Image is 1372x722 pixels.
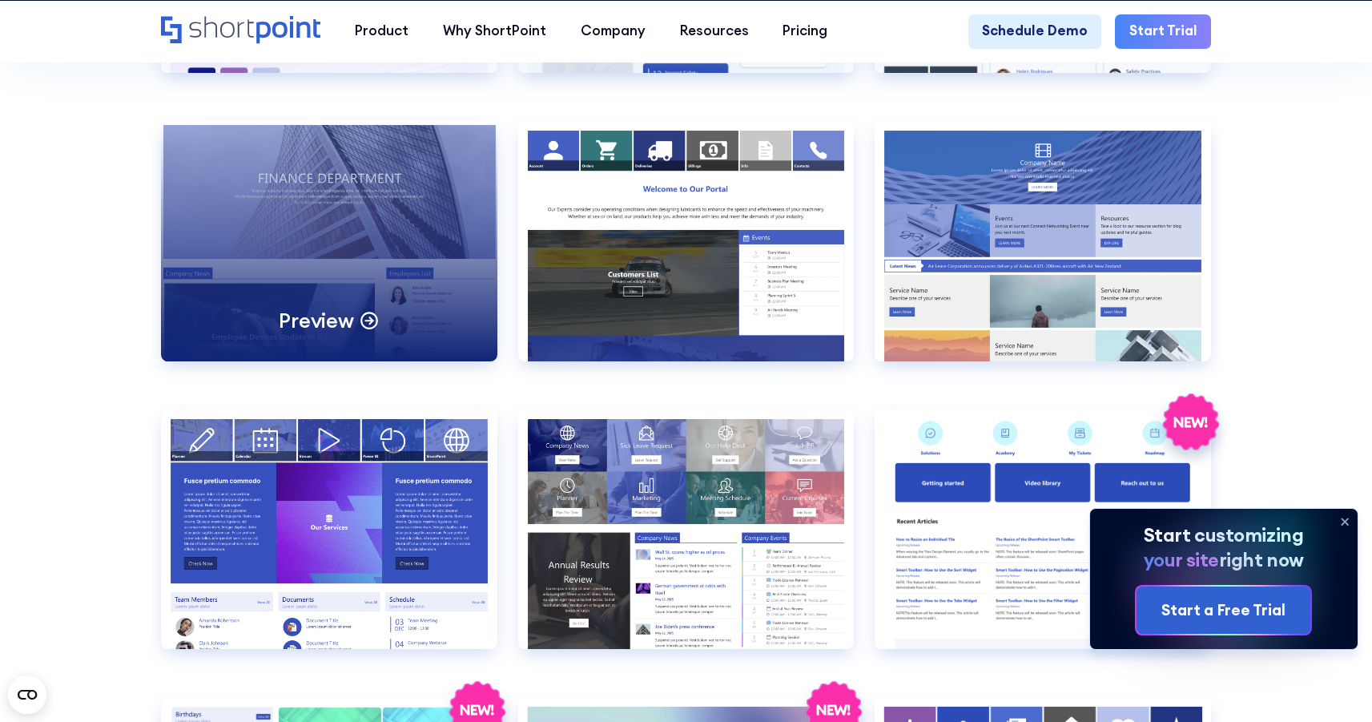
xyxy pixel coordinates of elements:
a: Intranet Layout 3 [875,121,1211,389]
div: Resources [680,21,749,42]
a: Pricing [766,14,845,49]
a: Schedule Demo [968,14,1101,49]
a: Why ShortPoint [426,14,564,49]
div: Company [581,21,646,42]
a: Intranet LayoutPreview [161,121,497,389]
div: Product [355,21,408,42]
a: Intranet Layout 2 [518,121,855,389]
a: Intranet Layout 5 [518,409,855,677]
button: Open CMP widget [8,676,46,714]
a: Home [161,16,320,46]
a: Start a Free Trial [1137,587,1310,635]
p: Preview [279,307,353,333]
a: Start Trial [1115,14,1210,49]
a: Intranet Layout 4 [161,409,497,677]
iframe: Chat Widget [1292,645,1372,722]
div: Why ShortPoint [443,21,546,42]
a: Resources [662,14,766,49]
div: Start a Free Trial [1161,599,1285,622]
a: Knowledge Portal [875,409,1211,677]
a: Product [338,14,426,49]
a: Company [563,14,662,49]
div: Pricing [783,21,827,42]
